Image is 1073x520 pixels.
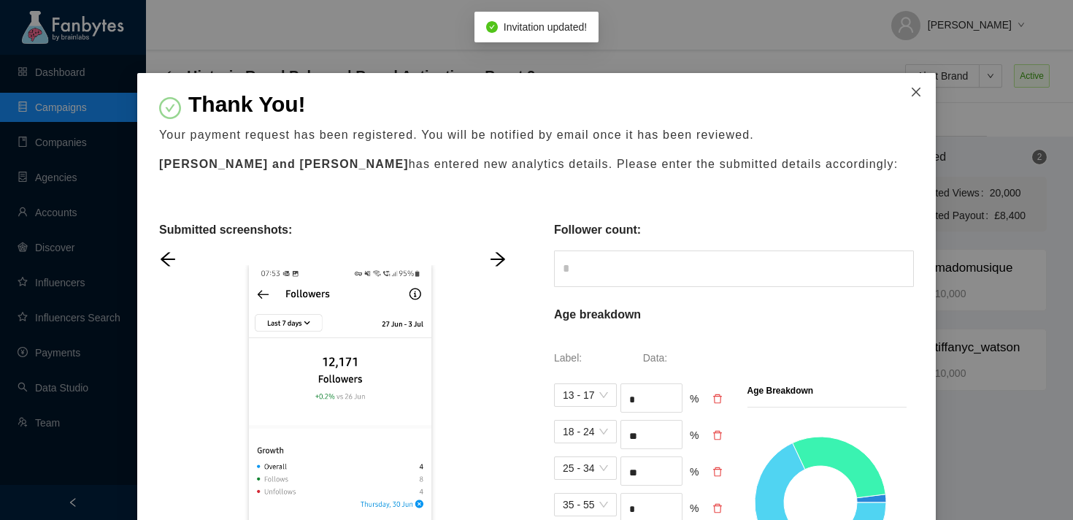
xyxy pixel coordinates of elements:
[712,503,723,513] span: delete
[690,391,705,413] div: %
[690,427,705,449] div: %
[159,156,914,173] p: has entered new analytics details. Please enter the submitted details accordingly:
[910,86,922,98] span: close
[554,221,641,239] p: Follower count:
[563,494,608,516] span: 35 - 55
[563,384,608,406] span: 13 - 17
[712,394,723,404] span: delete
[159,97,181,119] span: check-circle
[554,306,641,324] p: Age breakdown
[712,467,723,477] span: delete
[896,73,936,112] button: Close
[504,21,587,33] span: Invitation updated!
[159,126,914,144] p: Your payment request has been registered. You will be notified by email once it has been reviewed.
[747,383,814,398] p: Age Breakdown
[159,251,177,268] span: arrow-left
[643,350,728,366] p: Data:
[563,421,608,443] span: 18 - 24
[712,430,723,440] span: delete
[690,464,705,486] div: %
[159,221,292,239] p: Submitted screenshots:
[486,21,498,33] span: check-circle
[554,350,639,366] p: Label:
[563,457,608,479] span: 25 - 34
[489,251,507,268] span: arrow-right
[159,158,409,170] b: [PERSON_NAME] and [PERSON_NAME]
